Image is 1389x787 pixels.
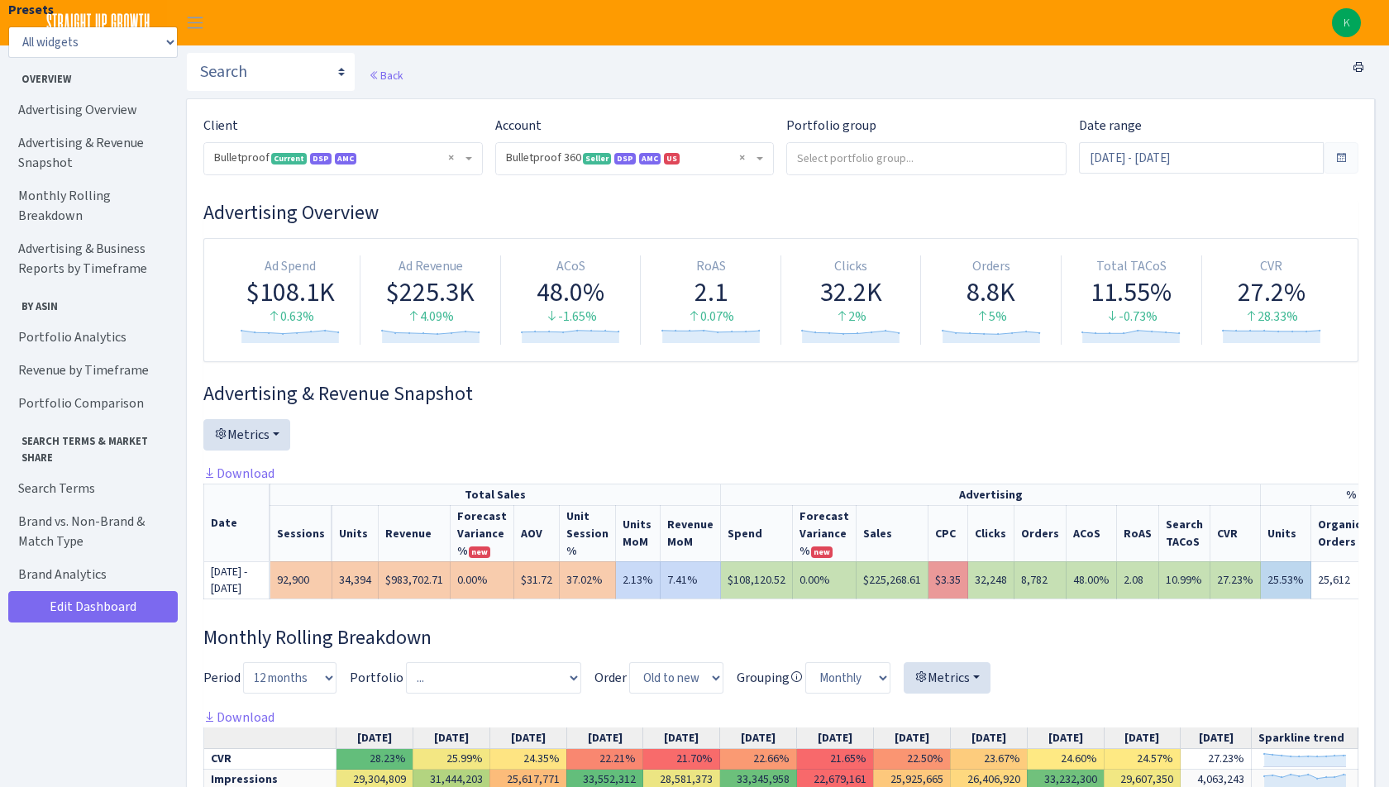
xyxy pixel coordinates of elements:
[797,749,874,770] td: 21.65%
[1117,505,1159,561] th: RoAS
[616,561,661,599] td: 2.13%
[310,153,332,165] span: DSP
[566,727,643,749] th: [DATE]
[616,505,661,561] th: Units MoM
[873,727,950,749] th: [DATE]
[1261,505,1311,561] th: Units
[928,257,1054,276] div: Orders
[8,354,174,387] a: Revenue by Timeframe
[489,727,566,749] th: [DATE]
[1079,116,1142,136] label: Date range
[1181,727,1251,749] th: [DATE]
[614,153,636,165] span: DSP
[489,749,566,770] td: 24.35%
[721,505,793,561] th: Spend
[1209,276,1335,308] div: 27.2%
[451,561,514,599] td: 0.00%
[270,484,721,505] th: Total Sales
[1067,561,1117,599] td: 48.00%
[566,749,643,770] td: 22.21%
[508,257,634,276] div: ACoS
[8,387,174,420] a: Portfolio Comparison
[367,276,494,308] div: $225.3K
[1210,505,1261,561] th: CVR
[1068,308,1195,327] div: -0.73%
[1332,8,1361,37] a: K
[1104,727,1181,749] th: [DATE]
[214,150,462,166] span: Bulletproof <span class="badge badge-success">Current</span><span class="badge badge-primary">DSP...
[203,419,290,451] button: Metrics
[204,561,270,599] td: [DATE] - [DATE]
[1014,561,1067,599] td: 8,782
[469,546,490,558] span: new
[8,179,174,232] a: Monthly Rolling Breakdown
[8,321,174,354] a: Portfolio Analytics
[8,126,174,179] a: Advertising & Revenue Snapshot
[928,308,1054,327] div: 5%
[928,505,968,561] th: CPC
[661,561,721,599] td: 7.41%
[203,116,238,136] label: Client
[506,150,754,166] span: Bulletproof 360 <span class="badge badge-success">Seller</span><span class="badge badge-primary">...
[379,561,451,599] td: $983,702.71
[174,9,216,36] button: Toggle navigation
[786,116,876,136] label: Portfolio group
[950,749,1027,770] td: 23.67%
[270,505,332,561] th: Sessions
[1261,561,1311,599] td: 25.53%
[451,505,514,561] th: Revenue Forecast Variance %
[203,668,241,688] label: Period
[928,276,1054,308] div: 8.8K
[203,626,1358,650] h3: Widget #38
[968,561,1014,599] td: 32,248
[639,153,661,165] span: AMC
[664,153,680,165] span: US
[1251,727,1358,749] th: Sparkline trend
[508,276,634,308] div: 48.0%
[1209,257,1335,276] div: CVR
[661,505,721,561] th: Revenue MoM
[793,561,857,599] td: 0.00%
[647,308,774,327] div: 0.07%
[448,150,454,166] span: Remove all items
[9,64,173,87] span: Overview
[1210,561,1261,599] td: 27.23%
[720,749,797,770] td: 22.66%
[227,257,353,276] div: Ad Spend
[495,116,542,136] label: Account
[1027,727,1104,749] th: [DATE]
[928,561,968,599] td: $3.35
[797,727,874,749] th: [DATE]
[8,505,174,558] a: Brand vs. Non-Brand & Match Type
[647,276,774,308] div: 2.1
[720,727,797,749] th: [DATE]
[9,292,173,314] span: By ASIN
[788,276,914,308] div: 32.2K
[337,727,413,749] th: [DATE]
[968,505,1014,561] th: Clicks
[1068,257,1195,276] div: Total TACoS
[857,561,928,599] td: $225,268.61
[350,668,403,688] label: Portfolio
[1159,561,1210,599] td: 10.99%
[793,505,857,561] th: Spend Forecast Variance %
[332,561,379,599] td: 34,394
[203,201,1358,225] h3: Widget #1
[496,143,774,174] span: Bulletproof 360 <span class="badge badge-success">Seller</span><span class="badge badge-primary">...
[335,153,356,165] span: AMC
[1117,561,1159,599] td: 2.08
[203,465,274,482] a: Download
[9,427,173,465] span: Search Terms & Market Share
[1027,749,1104,770] td: 24.60%
[788,308,914,327] div: 2%
[583,153,611,165] span: Seller
[873,749,950,770] td: 22.50%
[643,749,720,770] td: 21.70%
[227,308,353,327] div: 0.63%
[204,143,482,174] span: Bulletproof <span class="badge badge-success">Current</span><span class="badge badge-primary">DSP...
[514,561,560,599] td: $31.72
[227,276,353,308] div: $108.1K
[8,93,174,126] a: Advertising Overview
[594,668,627,688] label: Order
[367,257,494,276] div: Ad Revenue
